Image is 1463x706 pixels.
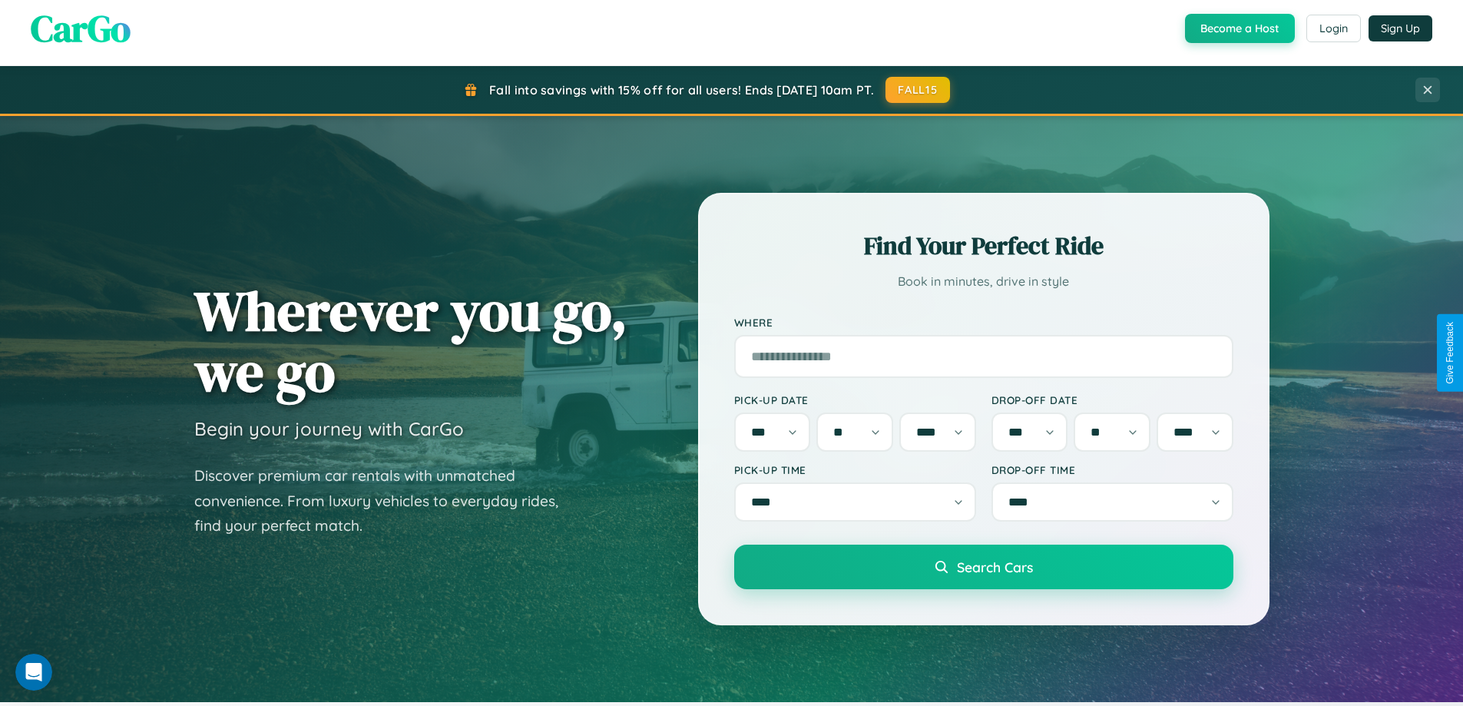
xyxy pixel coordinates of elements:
iframe: Intercom live chat [15,654,52,691]
span: Search Cars [957,559,1033,575]
button: Sign Up [1369,15,1432,41]
p: Book in minutes, drive in style [734,270,1233,293]
div: Give Feedback [1445,322,1455,384]
label: Pick-up Time [734,463,976,476]
label: Drop-off Date [991,393,1233,406]
span: Fall into savings with 15% off for all users! Ends [DATE] 10am PT. [489,82,874,98]
h2: Find Your Perfect Ride [734,229,1233,263]
button: Search Cars [734,545,1233,589]
button: Login [1306,15,1361,42]
label: Where [734,316,1233,329]
button: FALL15 [885,77,950,103]
p: Discover premium car rentals with unmatched convenience. From luxury vehicles to everyday rides, ... [194,463,578,539]
button: Become a Host [1185,14,1295,43]
h1: Wherever you go, we go [194,280,627,402]
span: CarGo [31,3,131,54]
label: Pick-up Date [734,393,976,406]
label: Drop-off Time [991,463,1233,476]
h3: Begin your journey with CarGo [194,417,464,440]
